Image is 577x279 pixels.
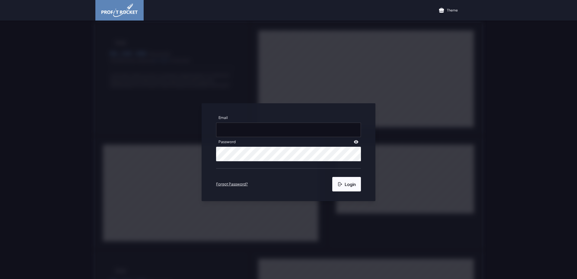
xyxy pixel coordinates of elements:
p: Theme [447,8,458,12]
a: Forgot Password? [216,182,248,187]
label: Password [216,137,238,147]
button: Login [332,177,361,191]
label: Email [216,113,230,123]
img: image [101,4,138,17]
